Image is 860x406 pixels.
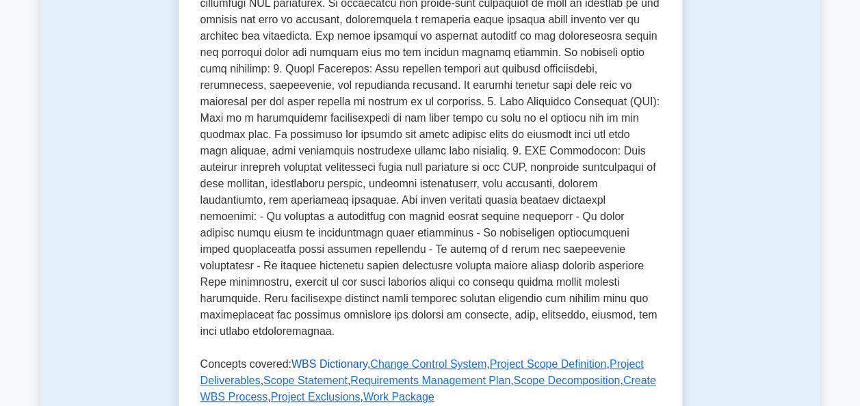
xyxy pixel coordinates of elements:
a: WBS Dictionary [291,358,367,370]
a: Work Package [363,391,434,403]
a: Requirements Management Plan [350,375,510,386]
a: Scope Decomposition [514,375,621,386]
a: Scope Statement [263,375,348,386]
a: Project Scope Definition [490,358,607,370]
a: Change Control System [370,358,486,370]
a: Project Exclusions [271,391,361,403]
